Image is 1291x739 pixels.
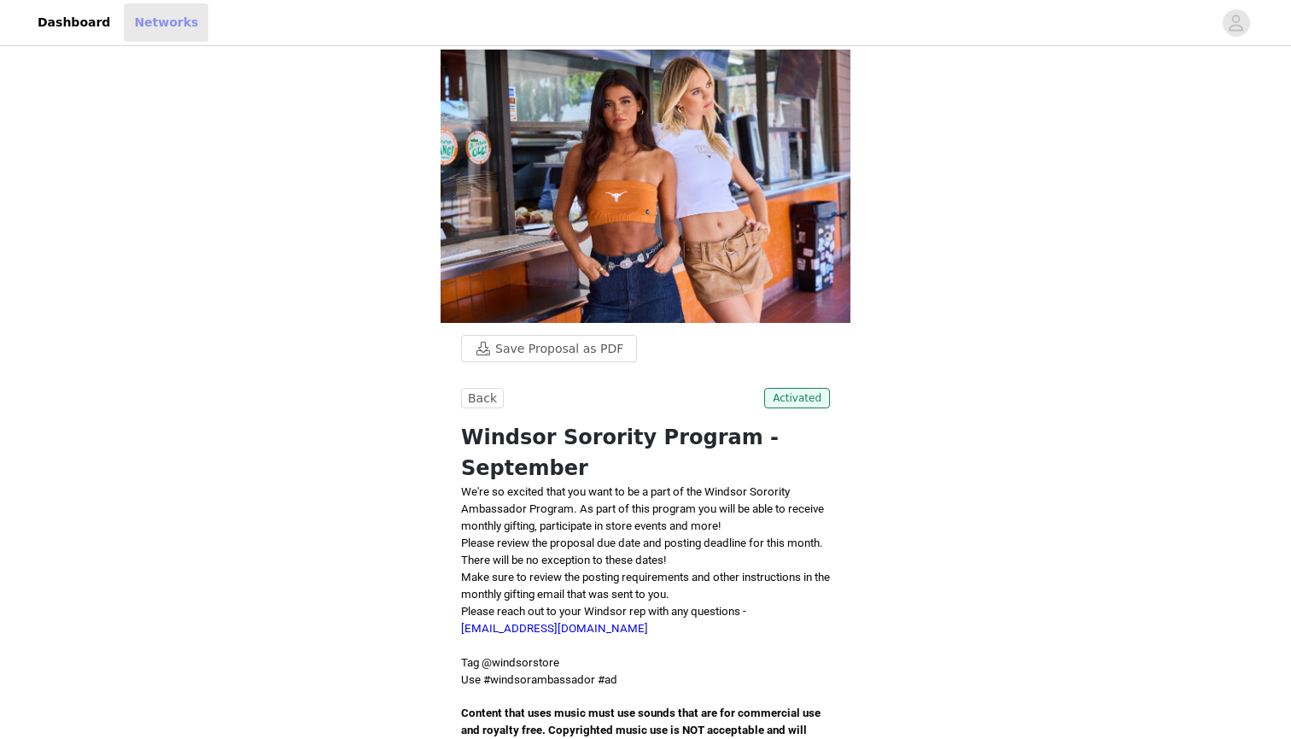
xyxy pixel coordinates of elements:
button: Back [461,388,504,408]
span: Tag @windsorstore [461,656,559,669]
span: Activated [764,388,830,408]
span: Please reach out to your Windsor rep with any questions - [461,605,746,635]
a: Dashboard [27,3,120,42]
a: [EMAIL_ADDRESS][DOMAIN_NAME] [461,622,648,635]
span: Make sure to review the posting requirements and other instructions in the monthly gifting email ... [461,571,830,601]
span: Use #windsorambassador #ad [461,673,617,686]
a: Networks [124,3,208,42]
h1: Windsor Sorority Program - September [461,422,830,484]
img: campaign image [441,50,850,323]
span: Please review the proposal due date and posting deadline for this month. There will be no excepti... [461,537,823,566]
div: avatar [1228,9,1244,37]
span: We're so excited that you want to be a part of the Windsor Sorority Ambassador Program. As part o... [461,485,824,532]
button: Save Proposal as PDF [461,335,637,362]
